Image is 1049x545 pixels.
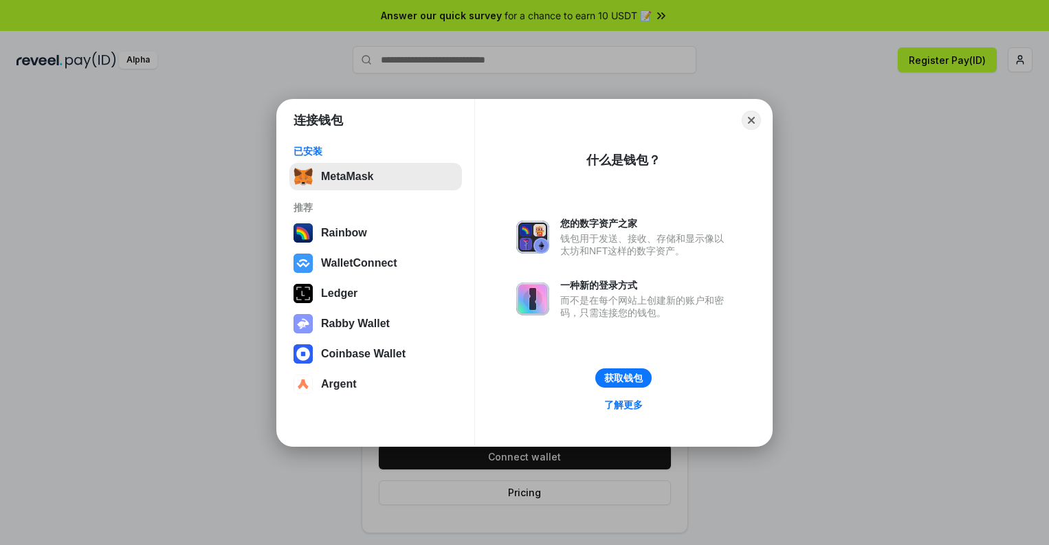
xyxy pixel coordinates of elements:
button: Coinbase Wallet [289,340,462,368]
div: 您的数字资产之家 [560,217,731,230]
div: Ledger [321,287,357,300]
img: svg+xml,%3Csvg%20width%3D%2228%22%20height%3D%2228%22%20viewBox%3D%220%200%2028%2028%22%20fill%3D... [294,344,313,364]
img: svg+xml,%3Csvg%20xmlns%3D%22http%3A%2F%2Fwww.w3.org%2F2000%2Fsvg%22%20width%3D%2228%22%20height%3... [294,284,313,303]
img: svg+xml,%3Csvg%20fill%3D%22none%22%20height%3D%2233%22%20viewBox%3D%220%200%2035%2033%22%20width%... [294,167,313,186]
img: svg+xml,%3Csvg%20width%3D%22120%22%20height%3D%22120%22%20viewBox%3D%220%200%20120%20120%22%20fil... [294,223,313,243]
div: 而不是在每个网站上创建新的账户和密码，只需连接您的钱包。 [560,294,731,319]
h1: 连接钱包 [294,112,343,129]
button: 获取钱包 [595,368,652,388]
img: svg+xml,%3Csvg%20width%3D%2228%22%20height%3D%2228%22%20viewBox%3D%220%200%2028%2028%22%20fill%3D... [294,375,313,394]
div: Coinbase Wallet [321,348,406,360]
div: WalletConnect [321,257,397,269]
div: 一种新的登录方式 [560,279,731,291]
img: svg+xml,%3Csvg%20xmlns%3D%22http%3A%2F%2Fwww.w3.org%2F2000%2Fsvg%22%20fill%3D%22none%22%20viewBox... [516,221,549,254]
button: Close [742,111,761,130]
div: 推荐 [294,201,458,214]
button: Rabby Wallet [289,310,462,337]
div: 获取钱包 [604,372,643,384]
div: Rainbow [321,227,367,239]
div: Rabby Wallet [321,318,390,330]
a: 了解更多 [596,396,651,414]
img: svg+xml,%3Csvg%20width%3D%2228%22%20height%3D%2228%22%20viewBox%3D%220%200%2028%2028%22%20fill%3D... [294,254,313,273]
button: Rainbow [289,219,462,247]
div: 了解更多 [604,399,643,411]
div: Argent [321,378,357,390]
div: 已安装 [294,145,458,157]
button: Argent [289,370,462,398]
div: 钱包用于发送、接收、存储和显示像以太坊和NFT这样的数字资产。 [560,232,731,257]
img: svg+xml,%3Csvg%20xmlns%3D%22http%3A%2F%2Fwww.w3.org%2F2000%2Fsvg%22%20fill%3D%22none%22%20viewBox... [516,282,549,315]
div: 什么是钱包？ [586,152,661,168]
img: svg+xml,%3Csvg%20xmlns%3D%22http%3A%2F%2Fwww.w3.org%2F2000%2Fsvg%22%20fill%3D%22none%22%20viewBox... [294,314,313,333]
button: Ledger [289,280,462,307]
button: WalletConnect [289,249,462,277]
div: MetaMask [321,170,373,183]
button: MetaMask [289,163,462,190]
